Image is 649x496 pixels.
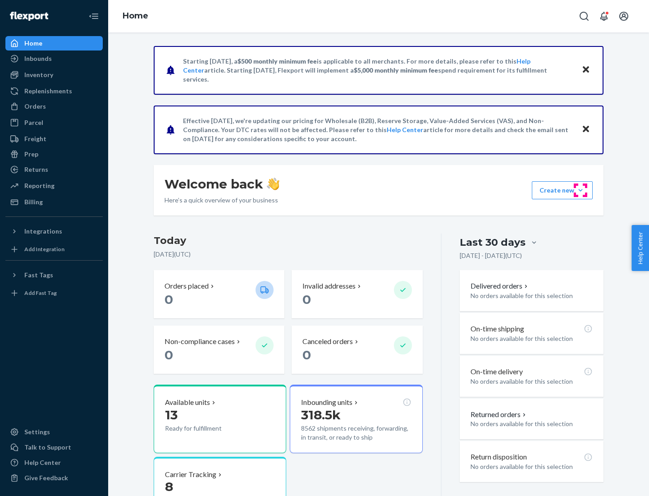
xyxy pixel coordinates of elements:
[471,367,523,377] p: On-time delivery
[24,271,53,280] div: Fast Tags
[154,234,423,248] h3: Today
[631,225,649,271] button: Help Center
[10,12,48,21] img: Flexport logo
[5,115,103,130] a: Parcel
[165,336,235,347] p: Non-compliance cases
[165,281,209,291] p: Orders placed
[471,281,530,291] button: Delivered orders
[532,181,593,199] button: Create new
[292,270,422,318] button: Invalid addresses 0
[24,150,38,159] div: Prep
[5,440,103,455] a: Talk to Support
[354,66,438,74] span: $5,000 monthly minimum fee
[183,116,573,143] p: Effective [DATE], we're updating our pricing for Wholesale (B2B), Reserve Storage, Value-Added Se...
[238,57,317,65] span: $500 monthly minimum fee
[595,7,613,25] button: Open notifications
[302,347,311,363] span: 0
[302,292,311,307] span: 0
[165,479,173,494] span: 8
[24,54,52,63] div: Inbounds
[165,196,279,205] p: Here’s a quick overview of your business
[267,178,279,190] img: hand-wave emoji
[24,87,72,96] div: Replenishments
[580,64,592,77] button: Close
[301,407,341,423] span: 318.5k
[471,291,593,300] p: No orders available for this selection
[165,469,216,480] p: Carrier Tracking
[5,36,103,51] a: Home
[5,68,103,82] a: Inventory
[5,162,103,177] a: Returns
[165,347,173,363] span: 0
[24,181,55,190] div: Reporting
[387,126,423,133] a: Help Center
[5,455,103,470] a: Help Center
[24,473,68,482] div: Give Feedback
[471,452,527,462] p: Return disposition
[5,132,103,146] a: Freight
[5,99,103,114] a: Orders
[5,147,103,161] a: Prep
[460,235,526,249] div: Last 30 days
[5,179,103,193] a: Reporting
[24,197,43,207] div: Billing
[615,7,633,25] button: Open account menu
[460,251,522,260] p: [DATE] - [DATE] ( UTC )
[154,250,423,259] p: [DATE] ( UTC )
[301,424,411,442] p: 8562 shipments receiving, forwarding, in transit, or ready to ship
[5,242,103,257] a: Add Integration
[24,118,43,127] div: Parcel
[24,102,46,111] div: Orders
[301,397,352,408] p: Inbounding units
[24,39,42,48] div: Home
[24,70,53,79] div: Inventory
[5,286,103,300] a: Add Fast Tag
[471,419,593,428] p: No orders available for this selection
[24,427,50,436] div: Settings
[24,458,61,467] div: Help Center
[5,224,103,239] button: Integrations
[580,123,592,136] button: Close
[5,471,103,485] button: Give Feedback
[154,385,286,453] button: Available units13Ready for fulfillment
[5,195,103,209] a: Billing
[292,326,422,374] button: Canceled orders 0
[24,245,64,253] div: Add Integration
[123,11,148,21] a: Home
[24,134,46,143] div: Freight
[302,336,353,347] p: Canceled orders
[165,397,210,408] p: Available units
[165,424,248,433] p: Ready for fulfillment
[165,292,173,307] span: 0
[471,462,593,471] p: No orders available for this selection
[115,3,155,29] ol: breadcrumbs
[24,443,71,452] div: Talk to Support
[24,227,62,236] div: Integrations
[154,326,284,374] button: Non-compliance cases 0
[165,407,178,423] span: 13
[471,334,593,343] p: No orders available for this selection
[5,84,103,98] a: Replenishments
[471,324,524,334] p: On-time shipping
[575,7,593,25] button: Open Search Box
[5,268,103,282] button: Fast Tags
[302,281,356,291] p: Invalid addresses
[85,7,103,25] button: Close Navigation
[471,377,593,386] p: No orders available for this selection
[24,165,48,174] div: Returns
[290,385,422,453] button: Inbounding units318.5k8562 shipments receiving, forwarding, in transit, or ready to ship
[165,176,279,192] h1: Welcome back
[183,57,573,84] p: Starting [DATE], a is applicable to all merchants. For more details, please refer to this article...
[154,270,284,318] button: Orders placed 0
[5,51,103,66] a: Inbounds
[24,289,57,297] div: Add Fast Tag
[471,409,528,420] button: Returned orders
[5,425,103,439] a: Settings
